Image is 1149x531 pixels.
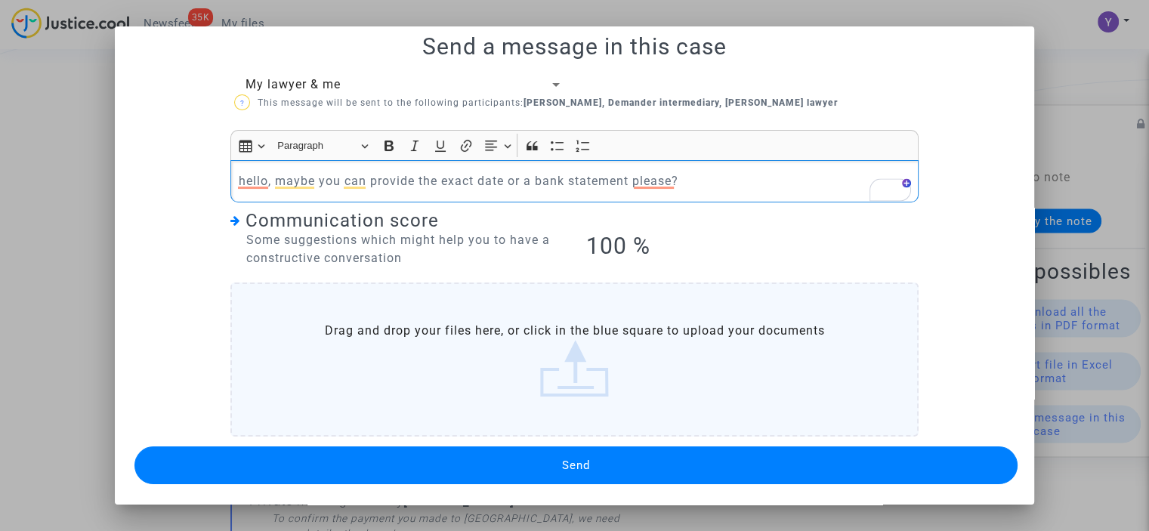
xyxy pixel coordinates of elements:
p: hello, maybe you can provide the exact date or a bank statement please? [239,171,911,190]
h1: Send a message in this case [133,33,1016,60]
span: My lawyer & me [246,77,341,91]
div: Editor toolbar [230,130,919,159]
button: Paragraph [270,134,375,157]
div: To enrich screen reader interactions, please activate Accessibility in Grammarly extension settings [230,160,919,202]
span: Send [562,458,590,472]
p: This message will be sent to the following participants: [234,94,838,113]
span: Paragraph [277,137,356,155]
span: Communication score [246,210,439,231]
button: Send [134,446,1018,484]
b: [PERSON_NAME], Demander intermediary, [PERSON_NAME] lawyer [524,97,838,108]
div: Some suggestions which might help you to have a constructive conversation [230,231,564,267]
span: ? [239,99,244,107]
h1: 100 % [585,233,919,260]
